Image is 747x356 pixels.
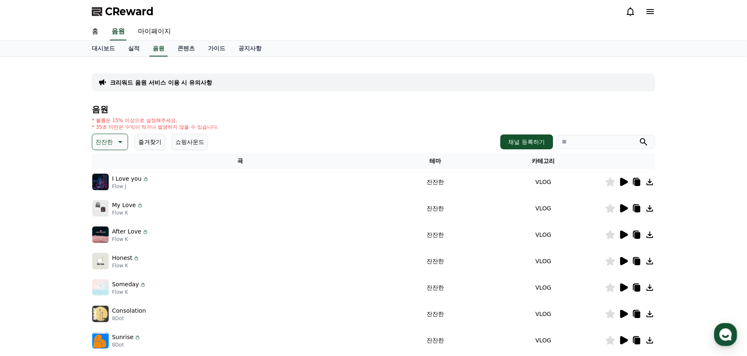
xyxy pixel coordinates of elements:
img: music [92,226,109,243]
button: 즐겨찾기 [135,134,165,150]
a: 음원 [110,23,126,40]
p: Honest [112,254,132,262]
a: 실적 [121,41,146,57]
p: Sunrise [112,333,133,342]
p: Flow K [112,289,146,295]
p: * 35초 미만은 수익이 적거나 발생하지 않을 수 있습니다. [92,124,219,130]
th: 테마 [388,153,482,169]
p: Flow K [112,262,140,269]
td: VLOG [482,195,605,222]
p: Flow K [112,236,149,243]
td: VLOG [482,301,605,327]
span: CReward [105,5,154,18]
th: 곡 [92,153,388,169]
img: music [92,174,109,190]
p: My Love [112,201,136,210]
p: Flow K [112,210,143,216]
a: 마이페이지 [131,23,177,40]
a: 음원 [149,41,168,57]
td: 잔잔한 [388,222,482,248]
a: 대화 [54,262,106,282]
a: 공지사항 [232,41,268,57]
p: I Love you [112,174,142,183]
td: 잔잔한 [388,248,482,274]
td: 잔잔한 [388,195,482,222]
td: 잔잔한 [388,327,482,354]
h4: 음원 [92,105,655,114]
img: music [92,200,109,217]
span: 설정 [127,274,137,281]
td: VLOG [482,248,605,274]
button: 채널 등록하기 [500,134,553,149]
a: 크리워드 음원 서비스 이용 시 유의사항 [110,78,212,87]
img: music [92,253,109,269]
p: * 볼륨은 15% 이상으로 설정해주세요. [92,117,219,124]
p: 8Dot [112,315,146,322]
a: 콘텐츠 [171,41,201,57]
td: 잔잔한 [388,169,482,195]
a: 가이드 [201,41,232,57]
p: 8Dot [112,342,141,348]
p: After Love [112,227,141,236]
p: Flow J [112,183,149,190]
a: CReward [92,5,154,18]
p: Someday [112,280,139,289]
a: 설정 [106,262,158,282]
a: 홈 [85,23,105,40]
th: 카테고리 [482,153,605,169]
span: 대화 [75,274,85,281]
td: VLOG [482,327,605,354]
a: 홈 [2,262,54,282]
td: 잔잔한 [388,274,482,301]
p: 잔잔한 [96,136,113,148]
img: music [92,306,109,322]
td: VLOG [482,274,605,301]
img: music [92,332,109,349]
a: 대시보드 [85,41,121,57]
img: music [92,279,109,296]
td: VLOG [482,222,605,248]
td: 잔잔한 [388,301,482,327]
span: 홈 [26,274,31,281]
p: Consolation [112,306,146,315]
button: 쇼핑사운드 [172,134,208,150]
button: 잔잔한 [92,134,128,150]
td: VLOG [482,169,605,195]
